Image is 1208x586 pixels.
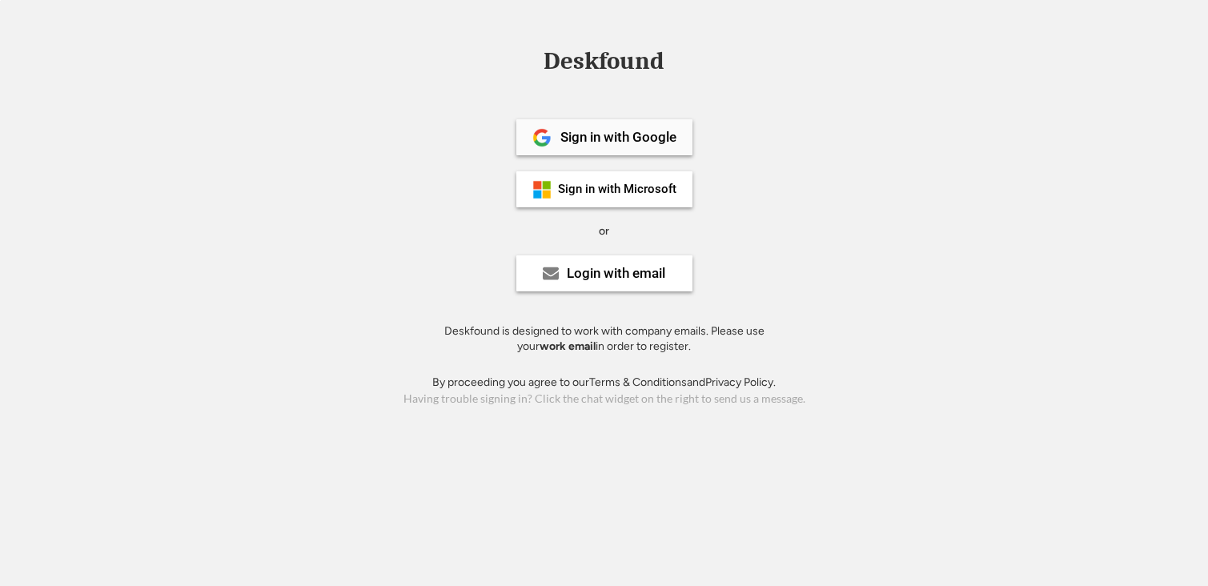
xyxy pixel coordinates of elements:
div: By proceeding you agree to our and [432,375,776,391]
div: Deskfound [536,49,672,74]
a: Terms & Conditions [589,375,687,389]
a: Privacy Policy. [705,375,776,389]
div: Deskfound is designed to work with company emails. Please use your in order to register. [424,323,785,355]
div: Sign in with Google [560,130,676,144]
div: Sign in with Microsoft [558,183,676,195]
img: ms-symbollockup_mssymbol_19.png [532,180,552,199]
div: Login with email [567,267,665,280]
img: 1024px-Google__G__Logo.svg.png [532,128,552,147]
strong: work email [540,339,596,353]
div: or [599,223,609,239]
